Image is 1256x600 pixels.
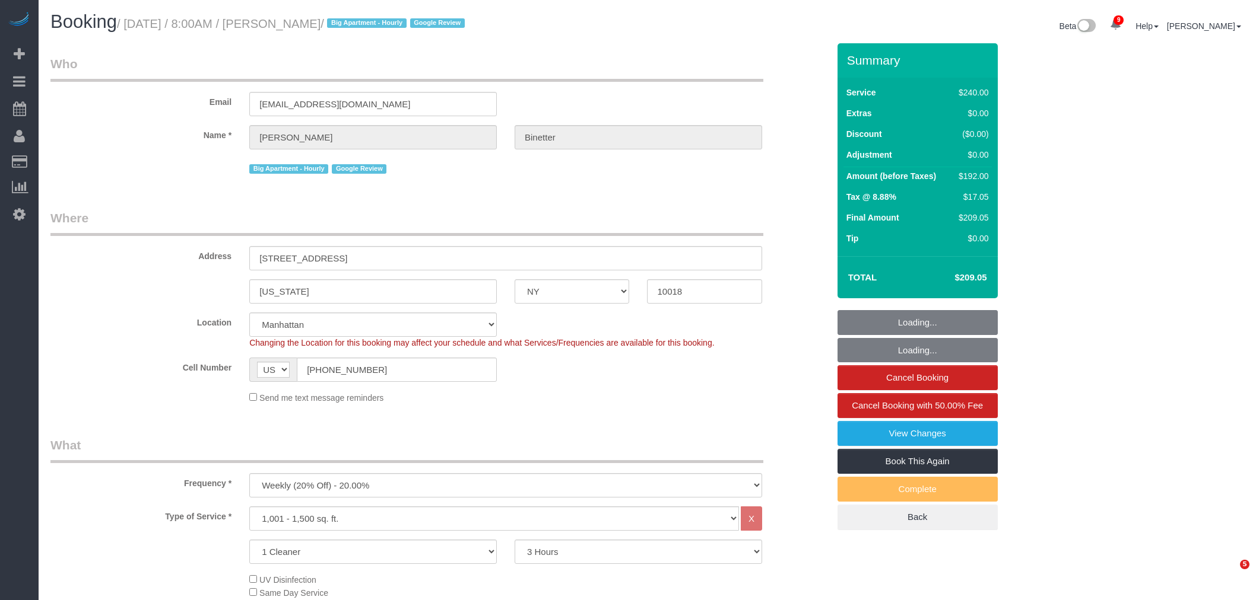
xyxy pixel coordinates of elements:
[7,12,31,28] img: Automaid Logo
[647,279,762,304] input: Zip Code
[297,358,497,382] input: Cell Number
[249,92,497,116] input: Email
[852,400,983,410] span: Cancel Booking with 50.00% Fee
[50,209,763,236] legend: Where
[42,125,240,141] label: Name *
[954,170,988,182] div: $192.00
[1167,21,1241,31] a: [PERSON_NAME]
[50,55,763,82] legend: Who
[1240,560,1249,569] span: 5
[1216,560,1244,588] iframe: Intercom live chat
[42,312,240,328] label: Location
[846,232,859,244] label: Tip
[42,506,240,522] label: Type of Service *
[847,53,992,67] h3: Summary
[249,164,328,174] span: Big Apartment - Hourly
[50,436,763,463] legend: What
[515,125,762,149] input: Last Name
[42,246,240,262] label: Address
[846,191,896,203] label: Tax @ 8.88%
[846,149,892,161] label: Adjustment
[838,393,998,418] a: Cancel Booking with 50.00% Fee
[919,273,987,283] h4: $209.05
[846,170,936,182] label: Amount (before Taxes)
[846,107,872,119] label: Extras
[249,279,497,304] input: City
[954,149,988,161] div: $0.00
[1060,21,1096,31] a: Beta
[42,358,240,374] label: Cell Number
[259,588,328,598] span: Same Day Service
[42,92,240,108] label: Email
[50,11,117,32] span: Booking
[249,125,497,149] input: First Name
[846,87,876,98] label: Service
[410,18,465,28] span: Google Review
[259,393,383,403] span: Send me text message reminders
[846,128,882,140] label: Discount
[954,232,988,244] div: $0.00
[848,272,877,282] strong: Total
[249,338,714,347] span: Changing the Location for this booking may affect your schedule and what Services/Frequencies are...
[1114,15,1124,25] span: 9
[1104,12,1127,38] a: 9
[838,505,998,529] a: Back
[954,128,988,140] div: ($0.00)
[954,212,988,224] div: $209.05
[259,575,316,585] span: UV Disinfection
[954,191,988,203] div: $17.05
[1136,21,1159,31] a: Help
[838,449,998,474] a: Book This Again
[838,365,998,390] a: Cancel Booking
[117,17,468,30] small: / [DATE] / 8:00AM / [PERSON_NAME]
[954,107,988,119] div: $0.00
[846,212,899,224] label: Final Amount
[954,87,988,98] div: $240.00
[321,17,468,30] span: /
[838,421,998,446] a: View Changes
[42,473,240,489] label: Frequency *
[332,164,386,174] span: Google Review
[327,18,406,28] span: Big Apartment - Hourly
[1076,19,1096,34] img: New interface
